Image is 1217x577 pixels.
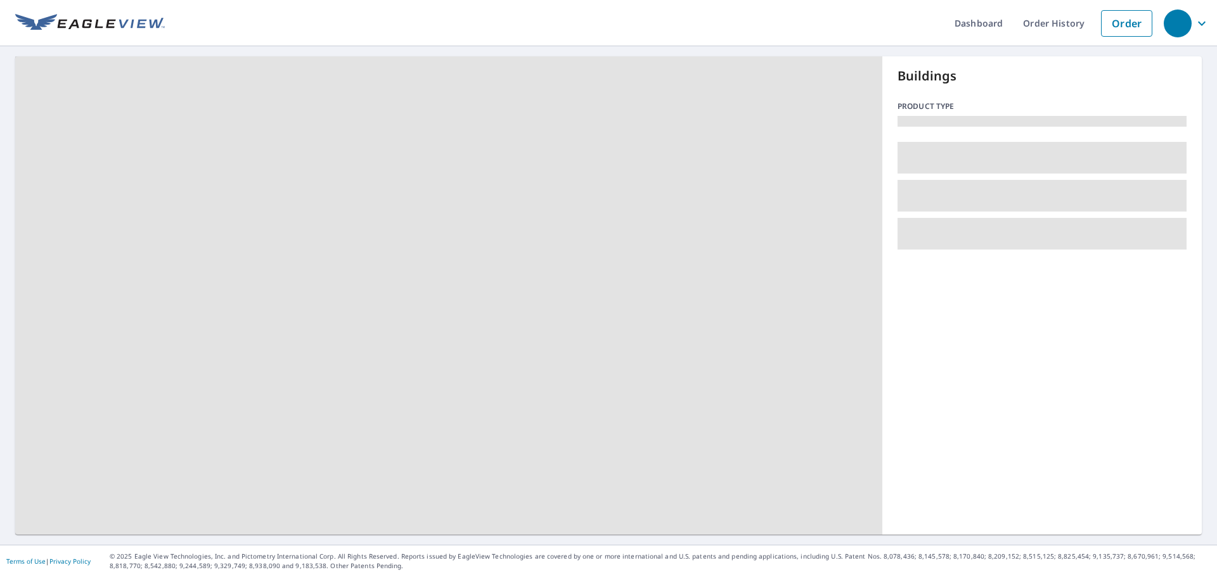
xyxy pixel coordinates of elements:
a: Order [1101,10,1152,37]
p: | [6,557,91,565]
a: Terms of Use [6,557,46,566]
a: Privacy Policy [49,557,91,566]
p: © 2025 Eagle View Technologies, Inc. and Pictometry International Corp. All Rights Reserved. Repo... [110,552,1211,571]
p: Product type [898,101,1187,112]
p: Buildings [898,67,1187,86]
img: EV Logo [15,14,165,33]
